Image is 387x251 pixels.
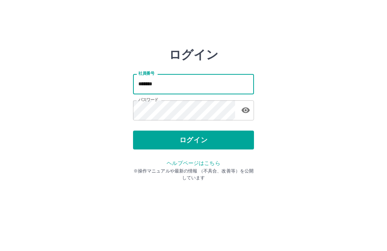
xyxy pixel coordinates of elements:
[133,168,254,181] p: ※操作マニュアルや最新の情報 （不具合、改善等）を公開しています
[138,97,158,103] label: パスワード
[133,131,254,149] button: ログイン
[138,71,154,76] label: 社員番号
[169,48,218,62] h2: ログイン
[167,160,220,166] a: ヘルプページはこちら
